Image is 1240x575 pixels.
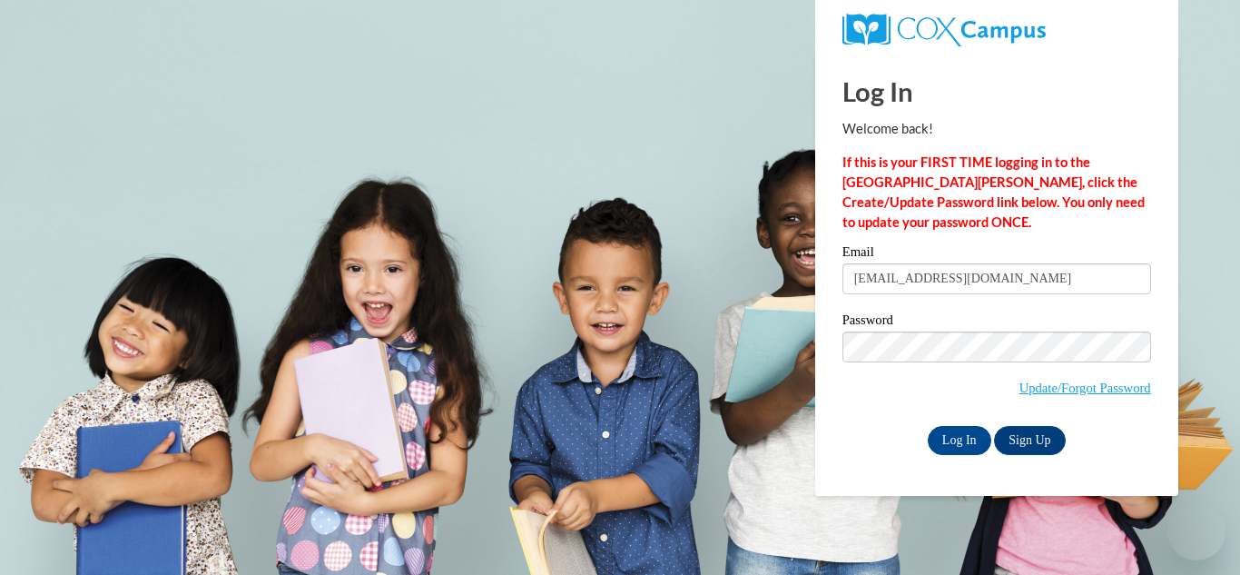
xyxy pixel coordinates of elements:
[842,14,1151,46] a: COX Campus
[994,426,1065,455] a: Sign Up
[842,14,1046,46] img: COX Campus
[842,313,1151,332] label: Password
[842,245,1151,263] label: Email
[842,73,1151,110] h1: Log In
[928,426,991,455] input: Log In
[1019,381,1151,395] a: Update/Forgot Password
[842,154,1145,230] strong: If this is your FIRST TIME logging in to the [GEOGRAPHIC_DATA][PERSON_NAME], click the Create/Upd...
[842,119,1151,139] p: Welcome back!
[1167,502,1225,560] iframe: Button to launch messaging window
